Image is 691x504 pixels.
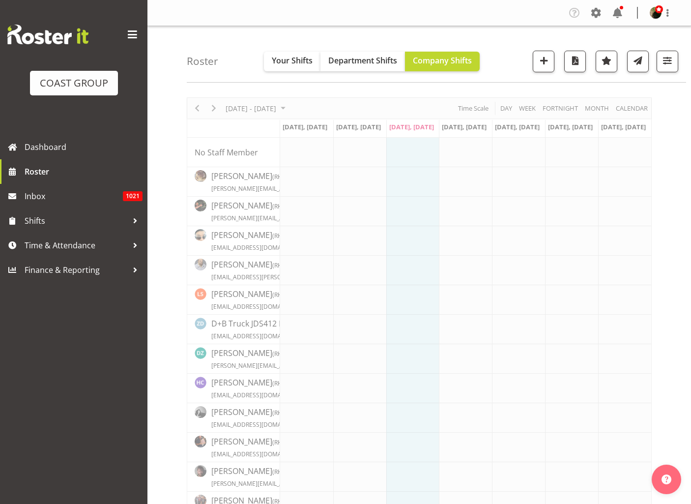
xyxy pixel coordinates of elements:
button: Send a list of all shifts for the selected filtered period to all rostered employees. [627,51,649,72]
button: Filter Shifts [657,51,678,72]
span: Inbox [25,189,123,204]
span: Shifts [25,213,128,228]
span: Finance & Reporting [25,263,128,277]
button: Add a new shift [533,51,554,72]
button: Download a PDF of the roster according to the set date range. [564,51,586,72]
img: help-xxl-2.png [662,474,671,484]
img: Rosterit website logo [7,25,88,44]
button: Your Shifts [264,52,320,71]
img: micah-hetrick73ebaf9e9aacd948a3fc464753b70555.png [650,7,662,19]
span: Roster [25,164,143,179]
h4: Roster [187,56,218,67]
button: Highlight an important date within the roster. [596,51,617,72]
span: Department Shifts [328,55,397,66]
button: Department Shifts [320,52,405,71]
button: Company Shifts [405,52,480,71]
span: Company Shifts [413,55,472,66]
span: 1021 [123,191,143,201]
span: Dashboard [25,140,143,154]
span: Your Shifts [272,55,313,66]
div: COAST GROUP [40,76,108,90]
span: Time & Attendance [25,238,128,253]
